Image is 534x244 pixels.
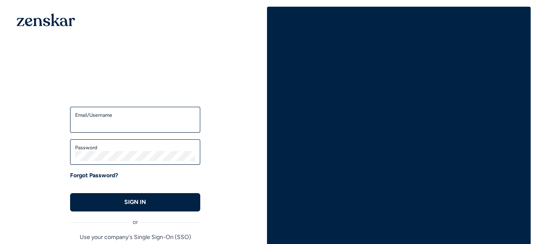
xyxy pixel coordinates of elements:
button: SIGN IN [70,193,200,211]
p: Use your company's Single Sign-On (SSO) [70,233,200,241]
label: Password [75,144,195,151]
img: 1OGAJ2xQqyY4LXKgY66KYq0eOWRCkrZdAb3gUhuVAqdWPZE9SRJmCz+oDMSn4zDLXe31Ii730ItAGKgCKgCCgCikA4Av8PJUP... [17,13,75,26]
label: Email/Username [75,112,195,118]
a: Forgot Password? [70,171,118,180]
p: SIGN IN [124,198,146,206]
div: or [70,211,200,226]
